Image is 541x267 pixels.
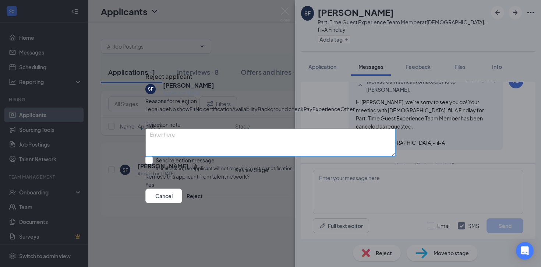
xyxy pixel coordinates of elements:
[340,105,355,113] span: Other
[145,173,250,180] span: Remove this applicant from talent network?
[190,105,195,113] span: Fit
[145,189,182,203] button: Cancel
[516,242,534,260] div: Open Intercom Messenger
[258,105,304,113] span: Background check
[148,86,153,92] div: SF
[145,72,192,81] h3: Reject applicant
[163,81,214,89] h5: [PERSON_NAME]
[163,89,214,97] div: Applied on [DATE]
[232,105,258,113] span: Availability
[187,189,203,203] button: Reject
[145,105,169,113] span: Legal age
[312,105,340,113] span: Experience
[195,105,232,113] span: No certification
[145,98,197,104] span: Reasons for rejection
[169,105,190,113] span: No show
[145,180,154,189] span: Yes
[304,105,312,113] span: Pay
[145,121,181,128] span: Rejection note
